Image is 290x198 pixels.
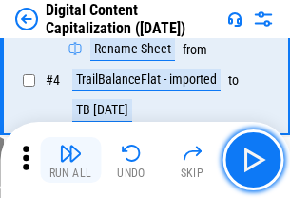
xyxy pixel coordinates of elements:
div: TrailBalanceFlat - imported [72,69,221,91]
div: to [228,73,239,88]
img: Main button [238,145,268,175]
span: # 4 [46,72,60,88]
div: Digital Content Capitalization ([DATE]) [46,1,220,37]
div: Skip [181,168,204,179]
div: Run All [49,168,92,179]
img: Undo [120,142,143,165]
img: Support [227,11,242,27]
img: Run All [59,142,82,165]
button: Skip [162,137,222,183]
div: Undo [117,168,145,179]
img: Skip [181,142,203,165]
img: Back [15,8,38,30]
div: from [183,43,207,57]
div: TB [DATE] [72,99,132,122]
button: Undo [101,137,162,183]
div: Rename Sheet [90,38,175,61]
button: Run All [40,137,101,183]
img: Settings menu [252,8,275,30]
